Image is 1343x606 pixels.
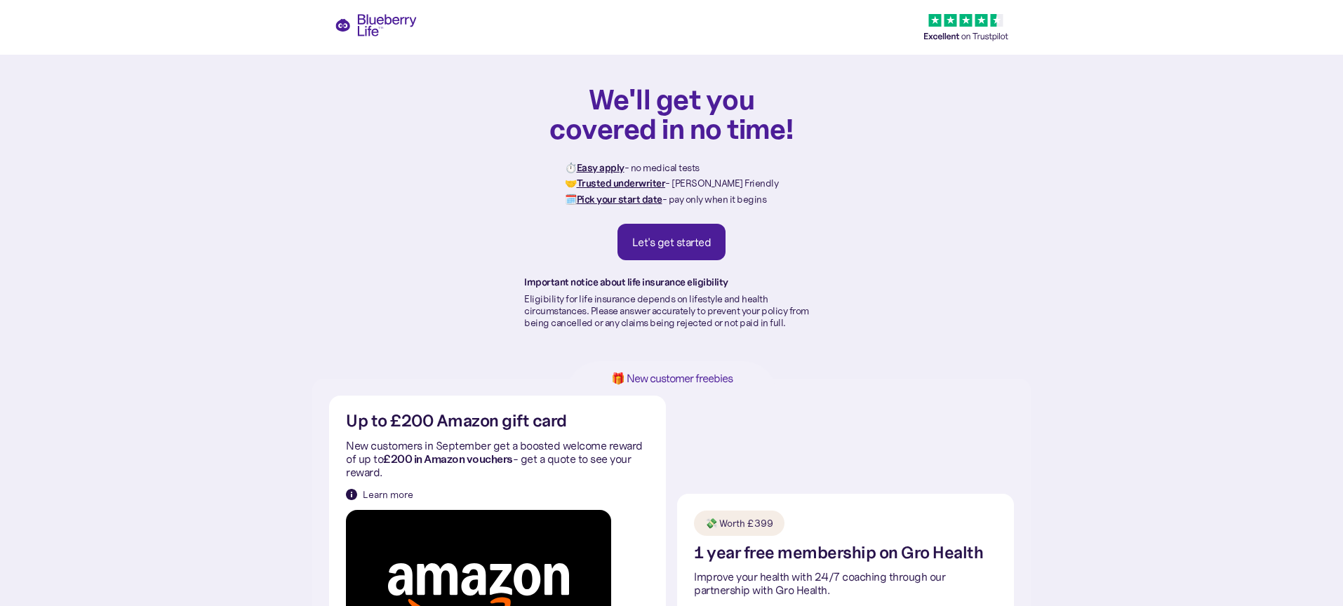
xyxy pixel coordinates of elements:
p: New customers in September get a boosted welcome reward of up to - get a quote to see your reward. [346,439,649,480]
strong: Easy apply [577,161,624,174]
p: Improve your health with 24/7 coaching through our partnership with Gro Health. [694,570,997,597]
strong: Trusted underwriter [577,177,666,189]
h2: Up to £200 Amazon gift card [346,412,567,430]
div: Let's get started [632,235,711,249]
p: Eligibility for life insurance depends on lifestyle and health circumstances. Please answer accur... [524,293,819,328]
strong: £200 in Amazon vouchers [383,452,513,466]
p: ⏱️ - no medical tests 🤝 - [PERSON_NAME] Friendly 🗓️ - pay only when it begins [565,160,778,207]
strong: Pick your start date [577,193,662,206]
div: Learn more [363,487,413,501]
div: 💸 Worth £399 [705,516,773,530]
a: Let's get started [617,224,726,260]
h1: 🎁 New customer freebies [589,372,754,384]
strong: Important notice about life insurance eligibility [524,276,728,288]
a: Learn more [346,487,413,501]
h2: 1 year free membership on Gro Health [694,544,983,562]
h1: We'll get you covered in no time! [549,84,794,143]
